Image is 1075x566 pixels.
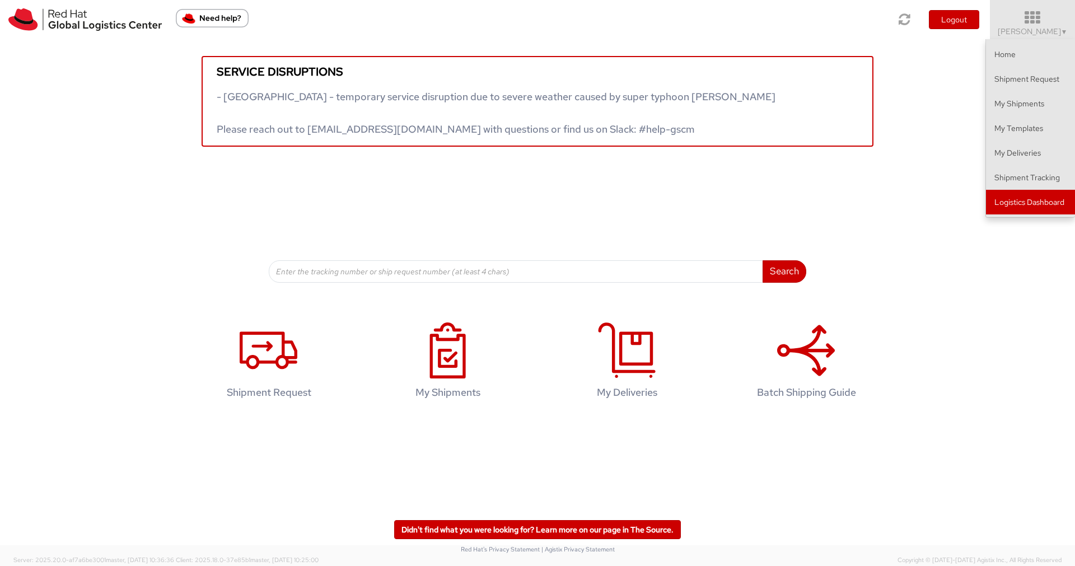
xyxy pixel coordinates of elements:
span: Server: 2025.20.0-af7a6be3001 [13,556,174,564]
a: My Deliveries [986,141,1075,165]
a: Shipment Request [986,67,1075,91]
button: Search [763,260,806,283]
span: Client: 2025.18.0-37e85b1 [176,556,319,564]
a: | Agistix Privacy Statement [541,545,615,553]
span: ▼ [1061,27,1068,36]
span: - [GEOGRAPHIC_DATA] - temporary service disruption due to severe weather caused by super typhoon ... [217,90,775,135]
a: Shipment Tracking [986,165,1075,190]
a: Red Hat's Privacy Statement [461,545,540,553]
a: Home [986,42,1075,67]
h4: Shipment Request [197,387,341,398]
a: Didn't find what you were looking for? Learn more on our page in The Source. [394,520,681,539]
span: master, [DATE] 10:25:00 [250,556,319,564]
span: Copyright © [DATE]-[DATE] Agistix Inc., All Rights Reserved [898,556,1062,565]
a: My Shipments [986,91,1075,116]
button: Logout [929,10,979,29]
a: My Templates [986,116,1075,141]
a: Shipment Request [185,311,353,415]
span: [PERSON_NAME] [998,26,1068,36]
h4: Batch Shipping Guide [734,387,878,398]
input: Enter the tracking number or ship request number (at least 4 chars) [269,260,763,283]
a: My Deliveries [543,311,711,415]
a: My Shipments [364,311,532,415]
a: Logistics Dashboard [986,190,1075,214]
h5: Service disruptions [217,66,858,78]
img: rh-logistics-00dfa346123c4ec078e1.svg [8,8,162,31]
h4: My Deliveries [555,387,699,398]
h4: My Shipments [376,387,520,398]
span: master, [DATE] 10:36:36 [106,556,174,564]
button: Need help? [176,9,249,27]
a: Batch Shipping Guide [722,311,890,415]
a: Service disruptions - [GEOGRAPHIC_DATA] - temporary service disruption due to severe weather caus... [202,56,873,147]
